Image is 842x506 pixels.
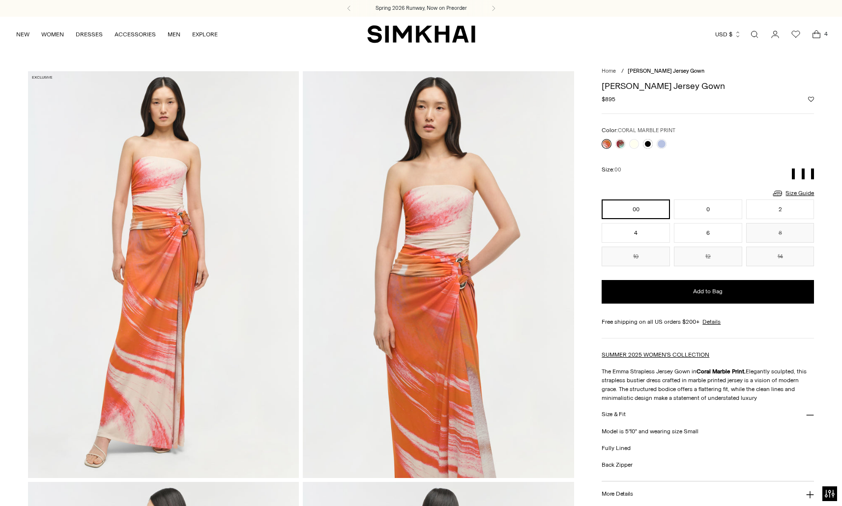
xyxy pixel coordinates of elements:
[168,24,180,45] a: MEN
[602,460,814,469] p: Back Zipper
[786,25,806,44] a: Wishlist
[772,187,814,199] a: Size Guide
[821,29,830,38] span: 4
[602,68,616,74] a: Home
[602,491,633,497] h3: More Details
[693,287,723,296] span: Add to Bag
[602,444,814,452] p: Fully Lined
[192,24,218,45] a: EXPLORE
[674,199,742,219] button: 0
[602,247,670,266] button: 10
[807,25,826,44] a: Open cart modal
[602,199,670,219] button: 00
[602,82,814,90] h1: [PERSON_NAME] Jersey Gown
[808,96,814,102] button: Add to Wishlist
[602,95,615,104] span: $895
[674,247,742,266] button: 12
[602,165,621,174] label: Size:
[715,24,741,45] button: USD $
[614,167,621,173] span: 00
[746,199,814,219] button: 2
[76,24,103,45] a: DRESSES
[621,67,624,76] div: /
[602,427,814,436] p: Model is 5'10" and wearing size Small
[602,67,814,76] nav: breadcrumbs
[602,126,675,135] label: Color:
[702,317,721,326] a: Details
[602,223,670,243] button: 4
[303,71,574,478] img: Emma Strapless Jersey Gown
[602,367,814,402] p: The Emma Strapless Jersey Gown in Elegantly sculpted, this strapless bustier dress crafted in mar...
[16,24,29,45] a: NEW
[28,71,299,478] img: Emma Strapless Jersey Gown
[697,368,746,375] strong: Coral Marble Print.
[602,411,625,418] h3: Size & Fit
[746,247,814,266] button: 14
[618,127,675,134] span: CORAL MARBLE PRINT
[746,223,814,243] button: 8
[41,24,64,45] a: WOMEN
[602,280,814,304] button: Add to Bag
[602,351,709,358] a: SUMMER 2025 WOMEN'S COLLECTION
[628,68,704,74] span: [PERSON_NAME] Jersey Gown
[765,25,785,44] a: Go to the account page
[115,24,156,45] a: ACCESSORIES
[745,25,764,44] a: Open search modal
[602,402,814,427] button: Size & Fit
[674,223,742,243] button: 6
[602,317,814,326] div: Free shipping on all US orders $200+
[367,25,475,44] a: SIMKHAI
